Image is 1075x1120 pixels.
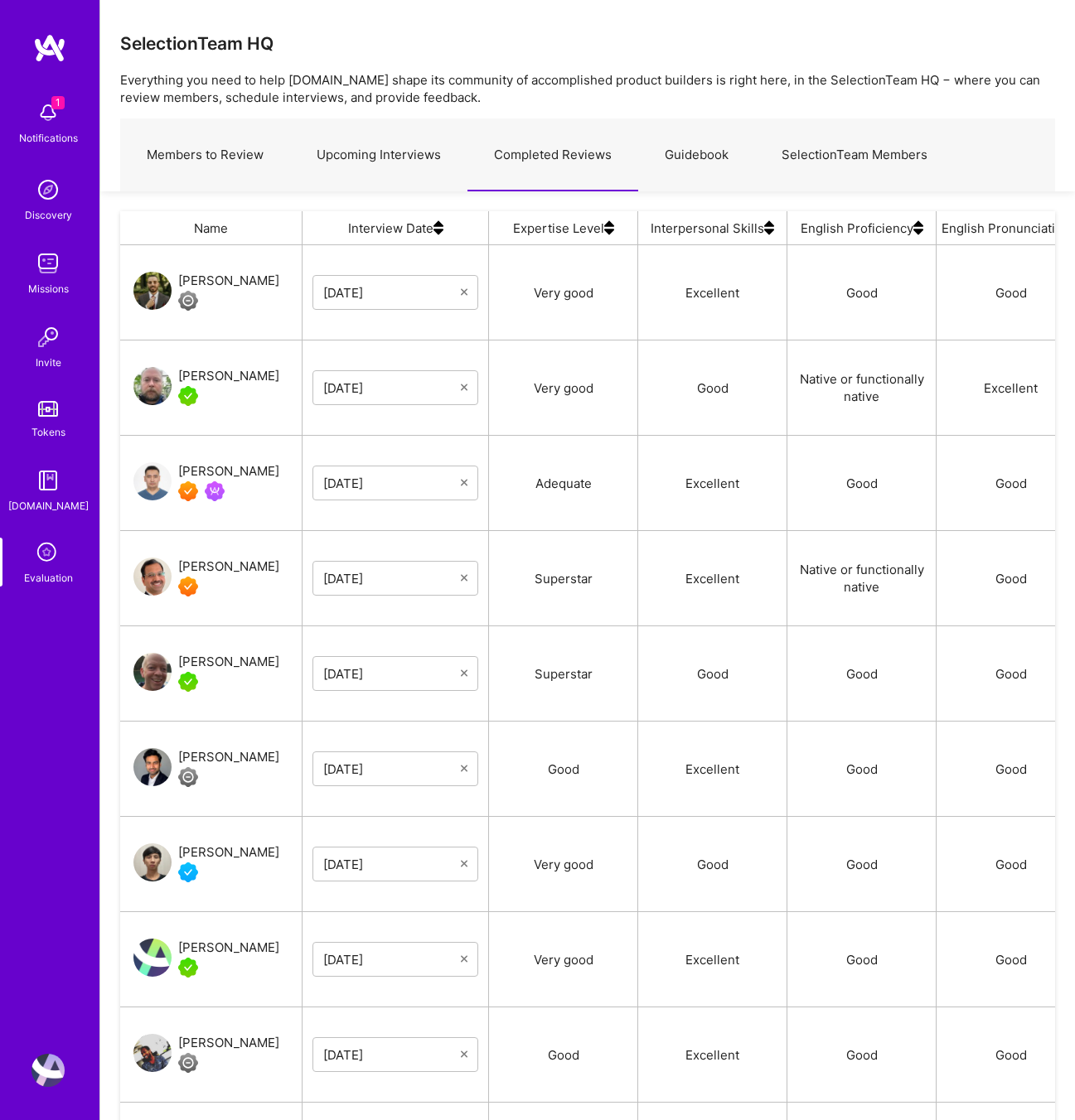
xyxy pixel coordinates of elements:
[303,211,489,244] div: Interview Date
[133,938,279,981] a: User Avatar[PERSON_NAME]A.Teamer in Residence
[178,577,198,596] img: Exceptional A.Teamer
[638,436,787,530] div: Excellent
[178,271,279,291] div: [PERSON_NAME]
[489,211,638,244] div: Expertise Level
[489,436,638,530] div: Adequate
[178,862,198,882] img: Vetted A.Teamer
[31,1054,65,1087] img: User Avatar
[604,211,614,244] img: sort
[323,665,461,682] input: Select Date...
[489,912,638,1007] div: Very good
[787,436,937,530] div: Good
[31,173,65,206] img: discovery
[178,1053,198,1073] img: Limited Access
[133,461,279,504] a: User Avatar[PERSON_NAME]Exceptional A.TeamerBeen on Mission
[178,386,198,406] img: A.Teamer in Residence
[178,747,279,767] div: [PERSON_NAME]
[638,912,787,1007] div: Excellent
[323,760,461,777] input: Select Date...
[133,366,279,409] a: User Avatar[PERSON_NAME]A.Teamer in Residence
[638,531,787,625] div: Excellent
[120,119,290,191] a: Members to Review
[178,291,198,311] img: Limited Access
[133,1034,172,1072] img: User Avatar
[133,557,279,600] a: User Avatar[PERSON_NAME]Exceptional A.Teamer
[787,912,937,1007] div: Good
[323,570,461,587] input: Select Date...
[489,245,638,340] div: Very good
[133,462,172,500] img: User Avatar
[638,722,787,816] div: Excellent
[178,1033,279,1053] div: [PERSON_NAME]
[133,939,172,977] img: User Avatar
[38,401,58,417] img: tokens
[133,842,279,886] a: User Avatar[PERSON_NAME]Vetted A.Teamer
[787,340,937,435] div: Native or functionally native
[31,423,65,441] div: Tokens
[178,461,279,481] div: [PERSON_NAME]
[33,33,66,63] img: logo
[120,211,303,244] div: Name
[178,842,279,862] div: [PERSON_NAME]
[133,272,172,310] img: User Avatar
[133,1033,279,1076] a: User Avatar[PERSON_NAME]Limited Access
[787,626,937,721] div: Good
[787,722,937,816] div: Good
[323,856,461,872] input: Select Date...
[24,569,73,587] div: Evaluation
[638,817,787,911] div: Good
[178,767,198,787] img: Limited Access
[31,464,65,497] img: guide book
[8,497,89,514] div: [DOMAIN_NAME]
[323,475,461,491] input: Select Date...
[32,538,64,569] i: icon SelectionTeam
[755,119,954,191] a: SelectionTeam Members
[638,1007,787,1102] div: Excellent
[638,626,787,721] div: Good
[489,1007,638,1102] div: Good
[36,354,61,371] div: Invite
[133,367,172,405] img: User Avatar
[28,280,69,297] div: Missions
[467,119,638,191] a: Completed Reviews
[120,33,274,54] h3: SelectionTeam HQ
[205,481,225,501] img: Been on Mission
[323,379,461,396] input: Select Date...
[323,284,461,301] input: Select Date...
[638,211,787,244] div: Interpersonal Skills
[787,1007,937,1102] div: Good
[489,722,638,816] div: Good
[787,817,937,911] div: Good
[638,245,787,340] div: Excellent
[178,958,198,978] img: A.Teamer in Residence
[178,672,198,692] img: A.Teamer in Residence
[489,817,638,911] div: Very good
[787,531,937,625] div: Native or functionally native
[489,531,638,625] div: Superstar
[913,211,923,244] img: sort
[638,119,755,191] a: Guidebook
[489,340,638,435] div: Very good
[133,747,279,790] a: User Avatar[PERSON_NAME]Limited Access
[31,321,65,354] img: Invite
[133,748,172,786] img: User Avatar
[27,1054,69,1087] a: User Avatar
[31,96,65,129] img: bell
[787,245,937,340] div: Good
[133,652,279,695] a: User Avatar[PERSON_NAME]A.Teamer in Residence
[178,557,279,577] div: [PERSON_NAME]
[31,247,65,280] img: teamwork
[133,843,172,881] img: User Avatar
[489,626,638,721] div: Superstar
[133,271,279,314] a: User Avatar[PERSON_NAME]Limited Access
[290,119,467,191] a: Upcoming Interviews
[133,558,172,596] img: User Avatar
[764,211,774,244] img: sort
[19,129,78,147] div: Notifications
[323,951,461,968] input: Select Date...
[133,653,172,691] img: User Avatar
[25,206,72,224] div: Discovery
[787,211,937,244] div: English Proficiency
[51,96,65,109] span: 1
[178,938,279,958] div: [PERSON_NAME]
